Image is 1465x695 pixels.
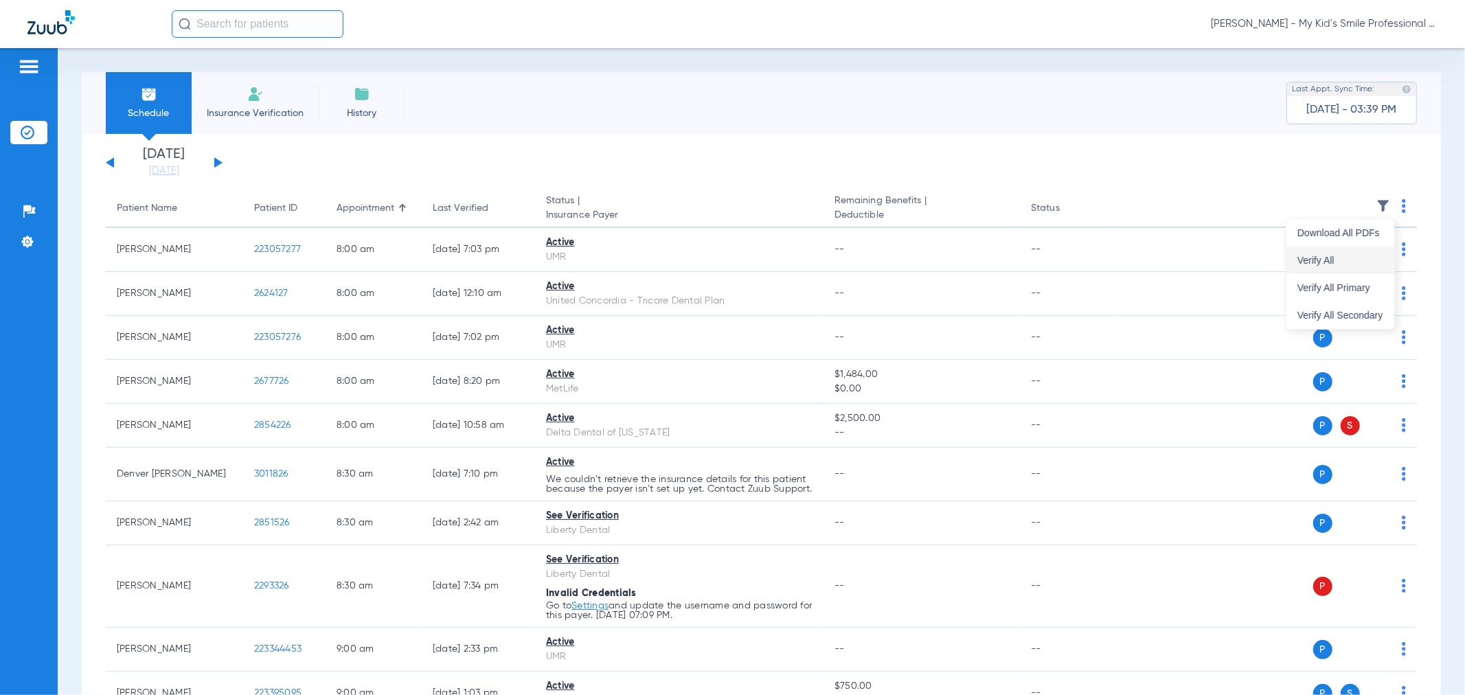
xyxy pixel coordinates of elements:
iframe: Chat Widget [1396,629,1465,695]
span: Verify All Primary [1297,283,1383,293]
span: Verify All [1297,255,1383,265]
span: Verify All Secondary [1297,310,1383,320]
span: Download All PDFs [1297,228,1383,238]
